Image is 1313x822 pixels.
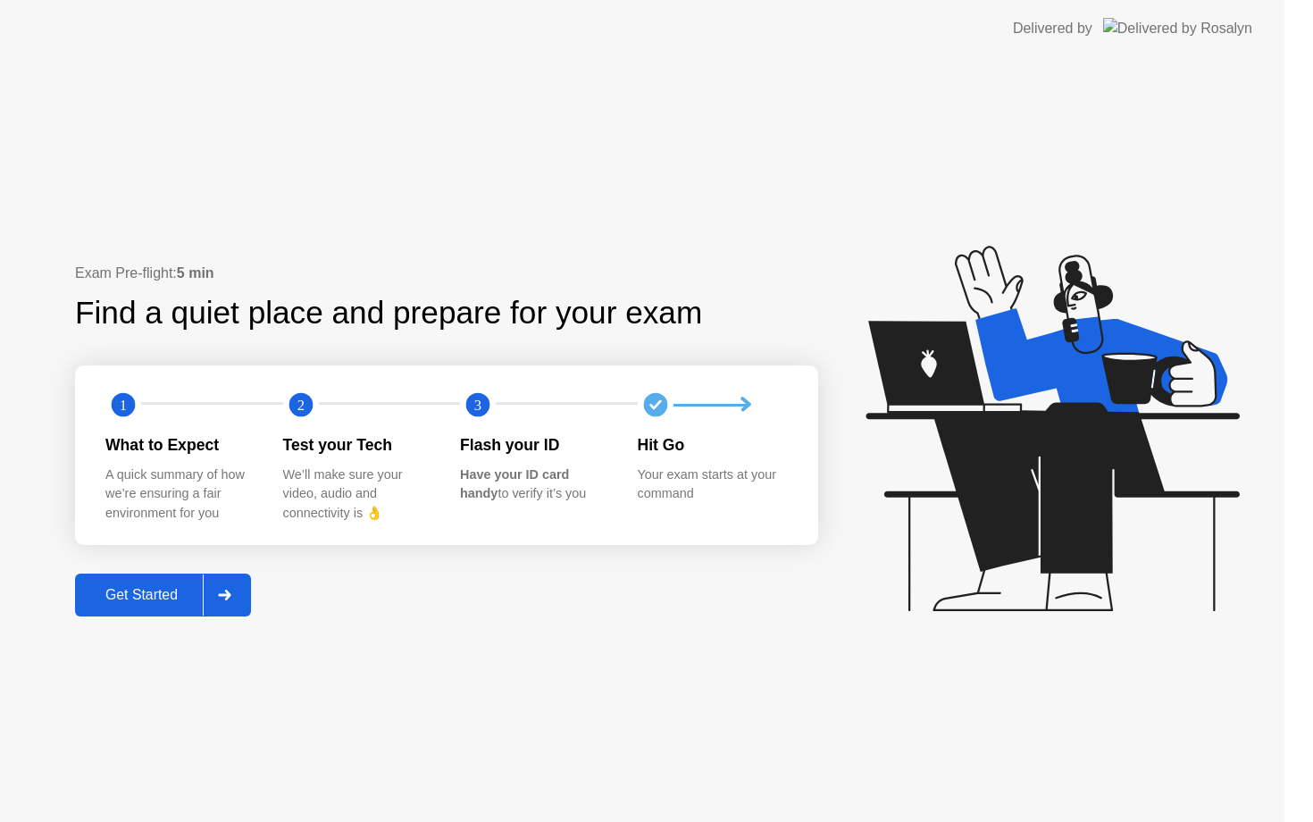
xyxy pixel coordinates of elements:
[460,433,609,457] div: Flash your ID
[297,397,304,414] text: 2
[283,433,432,457] div: Test your Tech
[80,587,203,603] div: Get Started
[177,265,214,281] b: 5 min
[1013,18,1092,39] div: Delivered by
[105,466,255,524] div: A quick summary of how we’re ensuring a fair environment for you
[1103,18,1252,38] img: Delivered by Rosalyn
[75,574,251,616] button: Get Started
[460,466,609,504] div: to verify it’s you
[460,467,569,501] b: Have your ID card handy
[75,263,818,284] div: Exam Pre-flight:
[474,397,481,414] text: 3
[105,433,255,457] div: What to Expect
[283,466,432,524] div: We’ll make sure your video, audio and connectivity is 👌
[75,289,705,337] div: Find a quiet place and prepare for your exam
[638,466,787,504] div: Your exam starts at your command
[120,397,127,414] text: 1
[638,433,787,457] div: Hit Go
